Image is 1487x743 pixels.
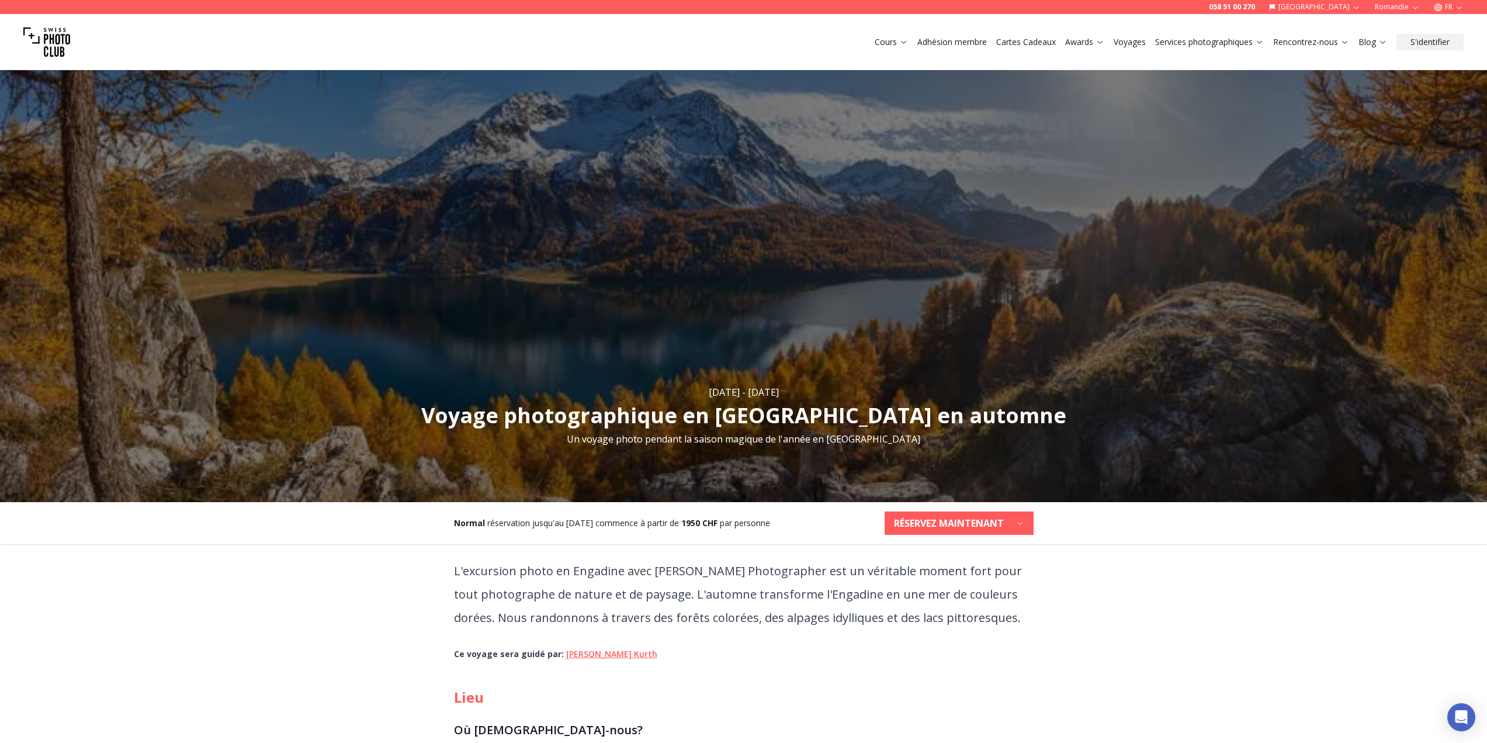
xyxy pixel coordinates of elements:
div: Open Intercom Messenger [1447,703,1475,731]
div: v 4.0.25 [33,19,57,28]
a: Rencontrez-nous [1273,36,1349,48]
a: Awards [1065,36,1104,48]
button: Rencontrez-nous [1268,34,1354,50]
a: Cours [875,36,908,48]
p: L'excursion photo en Engadine avec [PERSON_NAME] Photographer est un véritable moment fort pour t... [454,559,1034,630]
button: Awards [1060,34,1109,50]
span: par personne [720,517,770,528]
b: Normal [454,517,485,528]
img: Swiss photo club [23,19,70,65]
button: Cartes Cadeaux [992,34,1060,50]
div: Domaine [60,69,90,77]
button: Blog [1354,34,1392,50]
a: Services photographiques [1155,36,1264,48]
button: S'identifier [1396,34,1464,50]
button: Voyages [1109,34,1150,50]
a: [PERSON_NAME] Kurth [566,648,657,659]
button: Adhésion membre [913,34,992,50]
button: RÉSERVEZ MAINTENANT [885,512,1034,535]
button: Cours [870,34,913,50]
div: [DATE] - [DATE] [709,385,779,399]
a: Voyages [1114,36,1146,48]
img: logo_orange.svg [19,19,28,28]
img: tab_domain_overview_orange.svg [47,68,57,77]
div: Domaine: [DOMAIN_NAME] [30,30,132,40]
a: Blog [1358,36,1387,48]
img: website_grey.svg [19,30,28,40]
b: 1950 CHF [681,517,717,528]
div: Mots-clés [145,69,179,77]
img: tab_keywords_by_traffic_grey.svg [133,68,142,77]
a: 058 51 00 270 [1209,2,1255,12]
span: réservation jusqu'au [DATE] commence à partir de [487,517,679,528]
button: Services photographiques [1150,34,1268,50]
b: RÉSERVEZ MAINTENANT [894,516,1004,530]
h2: Lieu [454,688,1034,707]
h3: Où [DEMOGRAPHIC_DATA]-nous? [454,721,1034,739]
a: Cartes Cadeaux [996,36,1056,48]
a: Adhésion membre [917,36,987,48]
b: Ce voyage sera guidé par : [454,648,564,659]
h1: Voyage photographique en [GEOGRAPHIC_DATA] en automne [421,404,1066,427]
